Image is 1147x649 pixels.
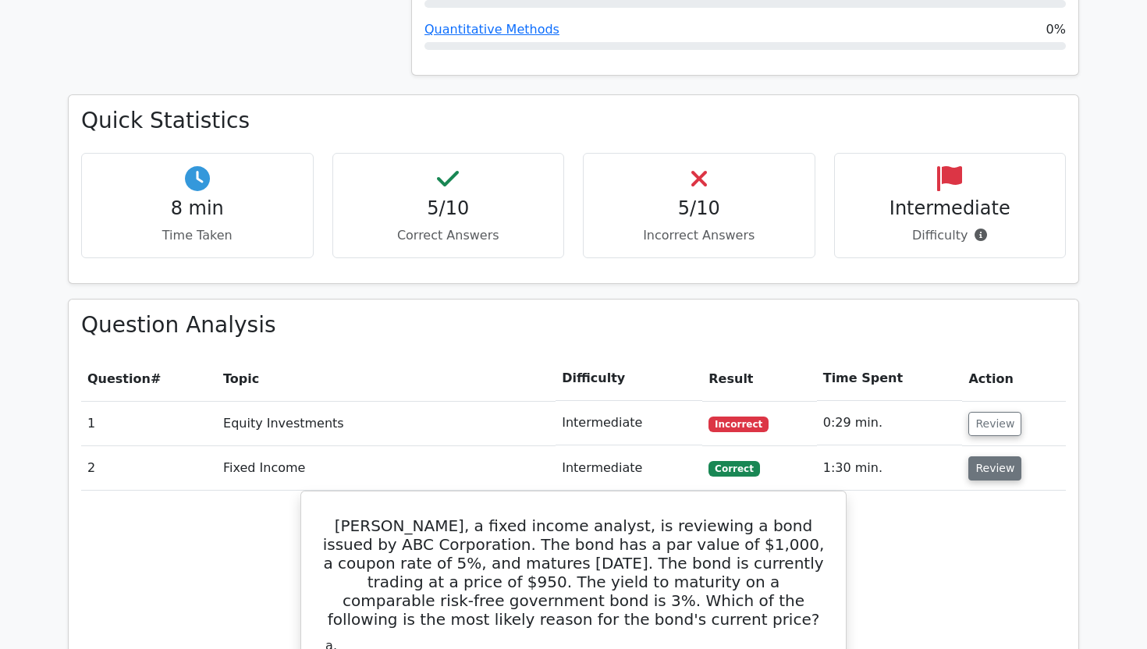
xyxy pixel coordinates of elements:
[94,197,300,220] h4: 8 min
[596,197,802,220] h4: 5/10
[817,401,963,445] td: 0:29 min.
[346,197,552,220] h4: 5/10
[847,197,1053,220] h4: Intermediate
[702,356,816,401] th: Result
[708,461,759,477] span: Correct
[968,456,1021,481] button: Review
[81,108,1066,134] h3: Quick Statistics
[94,226,300,245] p: Time Taken
[81,446,217,491] td: 2
[346,226,552,245] p: Correct Answers
[968,412,1021,436] button: Review
[708,417,769,432] span: Incorrect
[217,356,556,401] th: Topic
[217,401,556,445] td: Equity Investments
[81,312,1066,339] h3: Question Analysis
[1046,20,1066,39] span: 0%
[217,446,556,491] td: Fixed Income
[596,226,802,245] p: Incorrect Answers
[556,356,702,401] th: Difficulty
[81,356,217,401] th: #
[817,446,963,491] td: 1:30 min.
[81,401,217,445] td: 1
[87,371,151,386] span: Question
[556,446,702,491] td: Intermediate
[817,356,963,401] th: Time Spent
[962,356,1066,401] th: Action
[320,516,827,629] h5: [PERSON_NAME], a fixed income analyst, is reviewing a bond issued by ABC Corporation. The bond ha...
[556,401,702,445] td: Intermediate
[847,226,1053,245] p: Difficulty
[424,22,559,37] a: Quantitative Methods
